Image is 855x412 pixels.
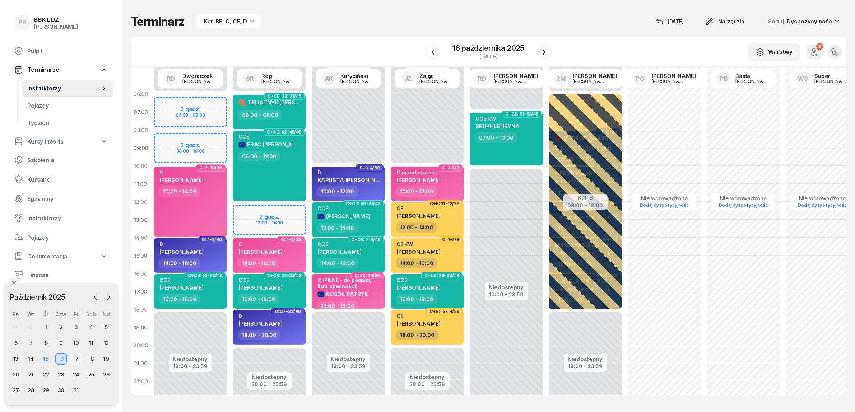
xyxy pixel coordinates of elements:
div: 22 [40,369,52,380]
div: 07:00 [131,103,151,121]
span: C+CE: 22-23/45 [267,275,301,276]
div: D [317,169,381,175]
div: Niedostępny [331,356,366,362]
div: 7 [25,337,37,349]
div: Niedostępny [489,285,524,290]
div: 2 [55,322,67,333]
div: 08:00 - 12:00 [238,151,280,161]
div: Róg [261,73,296,79]
span: D: 27-28/40 [275,311,301,312]
div: BSK LUZ [34,17,78,23]
div: 10:00 [131,157,151,175]
span: PC [636,76,645,82]
button: Nie wprowadzonoDodaj dyspozycyjność [637,194,692,210]
a: PC[PERSON_NAME][PERSON_NAME] [627,69,702,88]
span: Narzędzia [718,17,744,26]
div: 14:00 [131,229,151,247]
div: 18:00 - 23:59 [173,362,208,369]
div: C [238,241,283,247]
a: SRRóg[PERSON_NAME] [237,69,302,88]
div: 21 [25,369,37,380]
div: 16 [55,353,67,365]
div: 10:00 - 14:00 [159,186,200,197]
div: 24 [70,369,82,380]
div: [PERSON_NAME] [340,79,375,84]
div: CCE [317,241,362,247]
span: C+CE: 29-30/45 [424,275,459,276]
a: RDDworaczek[PERSON_NAME] [158,69,223,88]
span: C: 7-10/30 [199,167,222,169]
div: Basta [735,73,770,79]
h1: Terminarz [131,15,185,28]
button: Nie wprowadzonoDodaj dyspozycyjność [716,194,771,210]
div: Pt [69,311,84,317]
div: [PERSON_NAME] [182,79,217,84]
span: ROSÓŁ PATRYK [326,291,368,298]
div: 17 [70,353,82,365]
div: 19 [101,353,112,365]
a: Instruktorzy [22,80,113,97]
div: 3 [70,322,82,333]
div: Wt [23,311,38,317]
a: JZZając[PERSON_NAME] [395,69,460,88]
div: 29 [11,324,17,331]
span: [PERSON_NAME] [159,248,204,255]
span: Terminarze [27,66,59,73]
div: Nie wprowadzono [637,195,692,202]
div: Kat. BE, C, CE, D [204,17,247,26]
span: C+E: 13-14/25 [429,311,459,312]
div: 16:00 [131,264,151,282]
span: RD [167,76,175,82]
span: C+E: 11-12/25 [430,203,459,205]
div: 12:00 - 14:00 [396,222,437,233]
div: 30 [55,385,67,396]
span: C: 1-2/8 [442,239,459,240]
a: Dokumentacja [9,248,113,264]
span: D: 1-2/40 [202,239,222,240]
span: [PERSON_NAME] [159,177,204,183]
div: 1 [40,322,52,333]
div: Dworaczek [182,73,217,79]
span: [PERSON_NAME] [238,248,283,255]
span: Egzaminy [27,196,108,202]
div: 20:00 [131,336,151,354]
div: 16:00 - 18:00 [396,294,437,304]
div: 16:00 - 18:00 [238,294,279,304]
span: Październik 2025 [7,291,68,303]
div: [PERSON_NAME] [652,79,686,84]
button: Niedostępny18:00 - 23:59 [173,355,208,371]
div: 14:00 - 16:00 [238,258,279,268]
div: Niedostępny [568,356,603,362]
div: 15 [40,353,52,365]
span: C+CE: 51-53/45 [505,113,538,115]
div: [PERSON_NAME] [494,73,538,79]
a: Dodaj dyspozycyjność [716,201,771,209]
div: Nie wprowadzono [716,195,771,202]
div: 16 października 2025 [453,45,525,52]
div: 06:00 - 08:00 [238,110,282,120]
button: Kat. B06:00 - 18:00 [568,195,603,209]
div: 09:00 [131,139,151,157]
span: [PERSON_NAME] [326,213,370,220]
span: Pojazdy [27,234,108,241]
div: [DATE] [656,17,684,26]
div: CCE KW [475,116,520,122]
div: 9 [55,337,67,349]
span: C: 1-2/2 [442,167,459,169]
div: 29 [40,385,52,396]
div: 18:00 [131,300,151,318]
div: Nie wprowadzono [795,195,850,202]
div: 14:00 - 16:00 [317,258,358,268]
span: [PERSON_NAME] [396,284,441,291]
div: 5 [816,43,823,50]
div: Kat. B [568,195,603,201]
div: [PERSON_NAME] [419,79,454,84]
button: [DATE] [650,14,690,29]
div: 10:00 - 12:00 [396,186,437,197]
a: Pulpit [9,42,113,60]
div: Zając [419,73,454,79]
a: Kursy i teoria [9,134,113,149]
a: Pojazdy [9,229,113,246]
span: BRUKHLEI IRYNA [475,123,520,130]
div: 20:00 - 23:59 [252,380,287,387]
